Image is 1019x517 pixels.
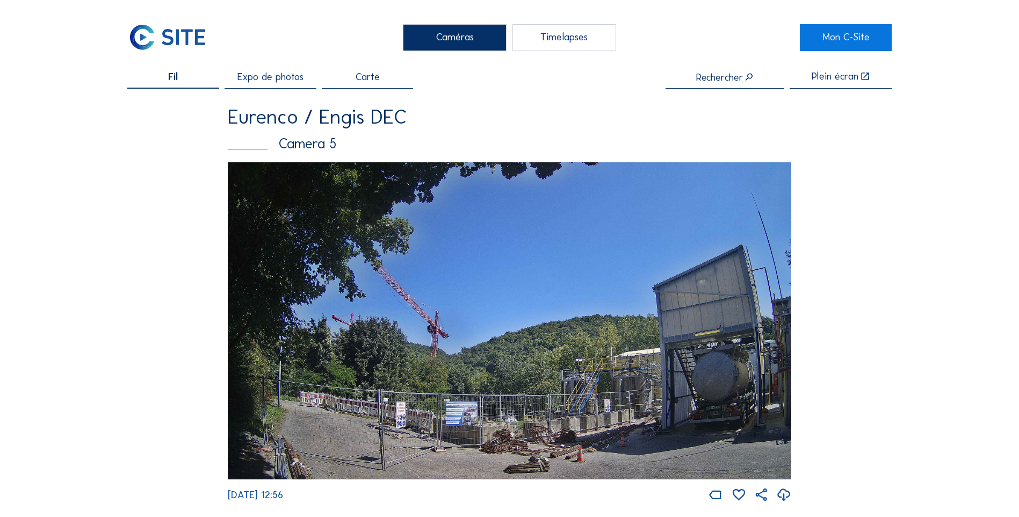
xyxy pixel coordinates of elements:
img: Image [228,162,791,479]
span: Fil [168,72,178,82]
span: [DATE] 12:56 [228,489,283,501]
div: Camera 5 [228,137,791,150]
div: Caméras [403,24,507,51]
span: Carte [356,72,380,82]
div: Timelapses [512,24,616,51]
div: Eurenco / Engis DEC [228,107,791,127]
div: Plein écran [812,71,858,82]
span: Expo de photos [237,72,303,82]
a: Mon C-Site [800,24,892,51]
img: C-SITE Logo [127,24,207,51]
a: C-SITE Logo [127,24,219,51]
